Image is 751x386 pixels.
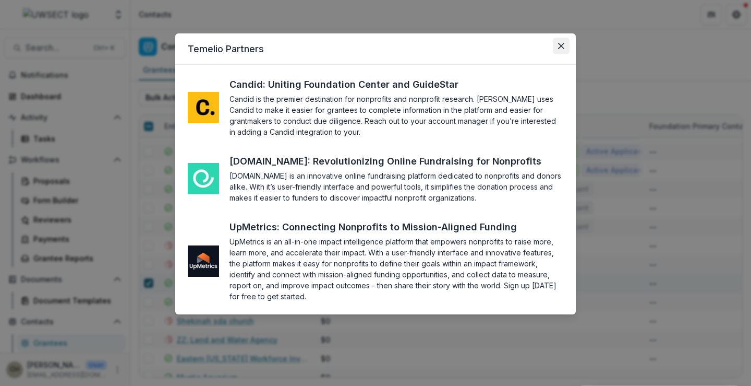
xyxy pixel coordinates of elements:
[229,77,478,91] a: Candid: Uniting Foundation Center and GuideStar
[229,93,563,137] section: Candid is the premier destination for nonprofits and nonprofit research. [PERSON_NAME] uses Candi...
[175,33,576,65] header: Temelio Partners
[229,154,561,168] a: [DOMAIN_NAME]: Revolutionizing Online Fundraising for Nonprofits
[188,163,219,194] img: me
[229,170,563,203] section: [DOMAIN_NAME] is an innovative online fundraising platform dedicated to nonprofits and donors ali...
[229,220,536,234] a: UpMetrics: Connecting Nonprofits to Mission-Aligned Funding
[553,38,570,54] button: Close
[188,245,219,277] img: me
[188,92,219,123] img: me
[229,236,563,302] section: UpMetrics is an all-in-one impact intelligence platform that empowers nonprofits to raise more, l...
